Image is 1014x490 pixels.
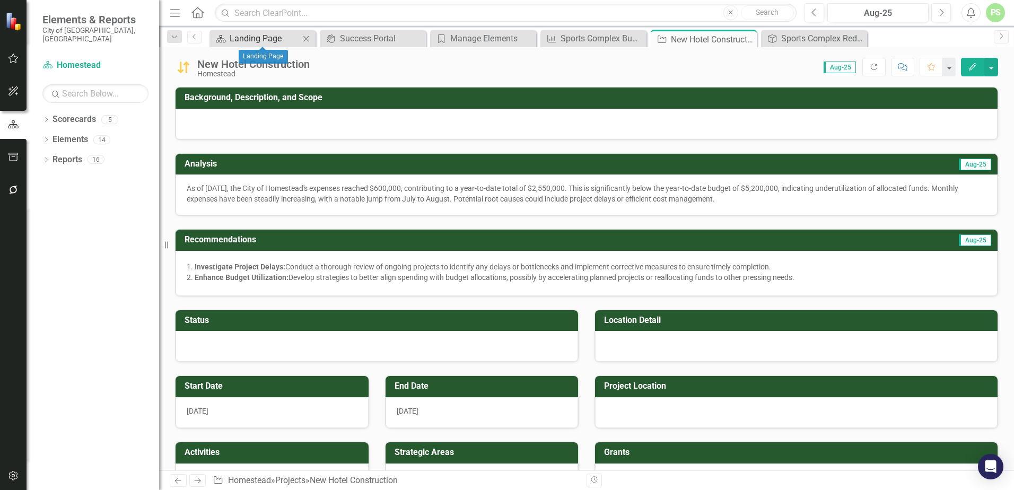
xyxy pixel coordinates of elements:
[195,272,986,283] p: Develop strategies to better align spending with budget allocations, possibly by accelerating pla...
[175,59,192,76] img: Caution
[831,7,925,20] div: Aug-25
[42,13,148,26] span: Elements & Reports
[185,381,363,391] h3: Start Date
[215,4,797,22] input: Search ClearPoint...
[741,5,794,20] button: Search
[213,475,579,487] div: » »
[185,316,573,325] h3: Status
[195,262,285,271] strong: Investigate Project Delays:
[604,381,992,391] h3: Project Location
[959,234,991,246] span: Aug-25
[53,113,96,126] a: Scorecards
[101,115,118,124] div: 5
[986,3,1005,22] button: PS
[195,261,986,272] p: Conduct a thorough review of ongoing projects to identify any delays or bottlenecks and implement...
[340,32,423,45] div: Success Portal
[561,32,644,45] div: Sports Complex Budget
[5,12,24,31] img: ClearPoint Strategy
[450,32,534,45] div: Manage Elements
[187,183,986,204] p: As of [DATE], the City of Homestead's expenses reached $600,000, contributing to a year-to-date t...
[671,33,754,46] div: New Hotel Construction
[604,448,992,457] h3: Grants
[310,475,398,485] div: New Hotel Construction
[93,135,110,144] div: 14
[781,32,864,45] div: Sports Complex Redevelopment Grant
[756,8,779,16] span: Search
[42,26,148,43] small: City of [GEOGRAPHIC_DATA], [GEOGRAPHIC_DATA]
[397,407,418,415] span: [DATE]
[543,32,644,45] a: Sports Complex Budget
[827,3,929,22] button: Aug-25
[185,235,735,244] h3: Recommendations
[275,475,305,485] a: Projects
[42,59,148,72] a: Homestead
[185,93,992,102] h3: Background, Description, and Scope
[197,58,310,70] div: New Hotel Construction
[764,32,864,45] a: Sports Complex Redevelopment Grant
[195,273,289,282] strong: Enhance Budget Utilization:
[230,32,300,45] div: Landing Page
[959,159,991,170] span: Aug-25
[322,32,423,45] a: Success Portal
[53,134,88,146] a: Elements
[88,155,104,164] div: 16
[239,50,288,64] div: Landing Page
[53,154,82,166] a: Reports
[604,316,992,325] h3: Location Detail
[433,32,534,45] a: Manage Elements
[395,448,573,457] h3: Strategic Areas
[187,407,208,415] span: [DATE]
[42,84,148,103] input: Search Below...
[197,70,310,78] div: Homestead
[978,454,1003,479] div: Open Intercom Messenger
[185,448,363,457] h3: Activities
[824,62,856,73] span: Aug-25
[228,475,271,485] a: Homestead
[212,32,300,45] a: Landing Page
[395,381,573,391] h3: End Date
[185,159,582,169] h3: Analysis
